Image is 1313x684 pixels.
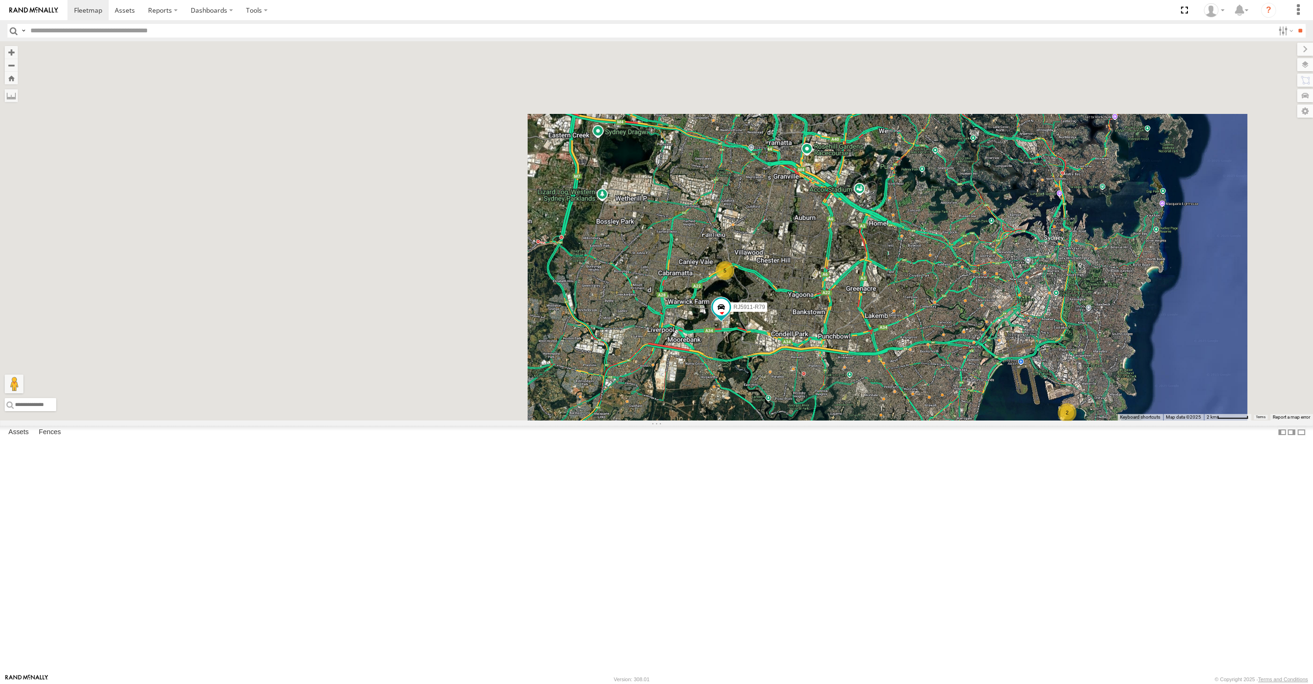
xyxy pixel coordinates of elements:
i: ? [1261,3,1276,18]
label: Dock Summary Table to the Right [1287,426,1296,439]
label: Measure [5,89,18,102]
label: Search Query [20,24,27,38]
div: Version: 308.01 [614,676,649,682]
div: 2 [1058,403,1076,422]
span: 2 km [1207,414,1217,420]
div: 5 [716,261,734,280]
a: Terms and Conditions [1258,676,1308,682]
div: Quang MAC [1201,3,1228,17]
button: Zoom Home [5,72,18,84]
label: Search Filter Options [1275,24,1295,38]
label: Fences [34,426,66,439]
a: Report a map error [1273,414,1310,420]
a: Terms (opens in new tab) [1256,415,1266,419]
button: Zoom out [5,59,18,72]
label: Assets [4,426,33,439]
button: Zoom in [5,46,18,59]
button: Keyboard shortcuts [1120,414,1160,421]
label: Dock Summary Table to the Left [1277,426,1287,439]
span: Map data ©2025 [1166,414,1201,420]
label: Hide Summary Table [1297,426,1306,439]
div: © Copyright 2025 - [1215,676,1308,682]
span: RJ5911-R79 [733,304,765,310]
img: rand-logo.svg [9,7,58,14]
label: Map Settings [1297,105,1313,118]
button: Map Scale: 2 km per 63 pixels [1204,414,1251,421]
a: Visit our Website [5,675,48,684]
button: Drag Pegman onto the map to open Street View [5,375,23,393]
